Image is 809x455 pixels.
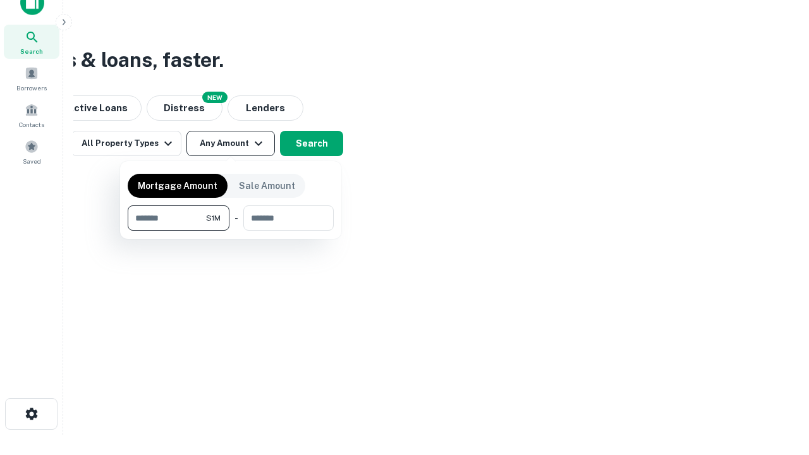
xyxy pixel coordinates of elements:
iframe: Chat Widget [746,354,809,415]
p: Mortgage Amount [138,179,217,193]
p: Sale Amount [239,179,295,193]
div: - [234,205,238,231]
span: $1M [206,212,221,224]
